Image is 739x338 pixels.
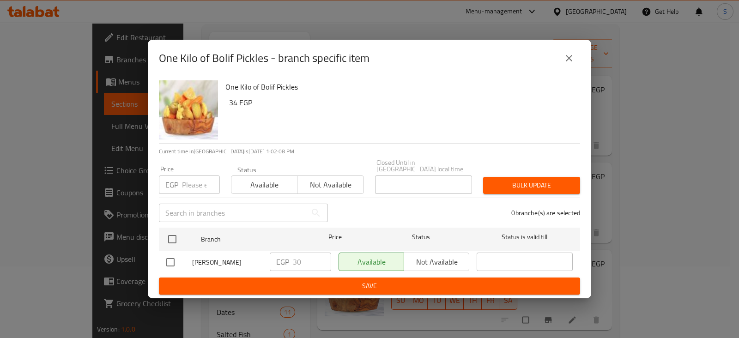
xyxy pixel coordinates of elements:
span: [PERSON_NAME] [192,257,262,268]
input: Please enter price [293,253,331,271]
button: close [558,47,580,69]
input: Please enter price [182,175,220,194]
span: Save [166,280,573,292]
h2: One Kilo of Bolif Pickles - branch specific item [159,51,369,66]
img: One Kilo of Bolif Pickles [159,80,218,139]
span: Price [304,231,366,243]
span: Status [373,231,469,243]
button: Not available [297,175,363,194]
p: EGP [165,179,178,190]
span: Status is valid till [477,231,573,243]
span: Available [235,178,294,192]
button: Bulk update [483,177,580,194]
h6: 34 EGP [229,96,573,109]
span: Branch [201,234,297,245]
p: Current time in [GEOGRAPHIC_DATA] is [DATE] 1:02:08 PM [159,147,580,156]
button: Available [231,175,297,194]
span: Not available [301,178,360,192]
input: Search in branches [159,204,307,222]
p: 0 branche(s) are selected [511,208,580,217]
p: EGP [276,256,289,267]
button: Save [159,278,580,295]
span: Bulk update [491,180,573,191]
h6: One Kilo of Bolif Pickles [225,80,573,93]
